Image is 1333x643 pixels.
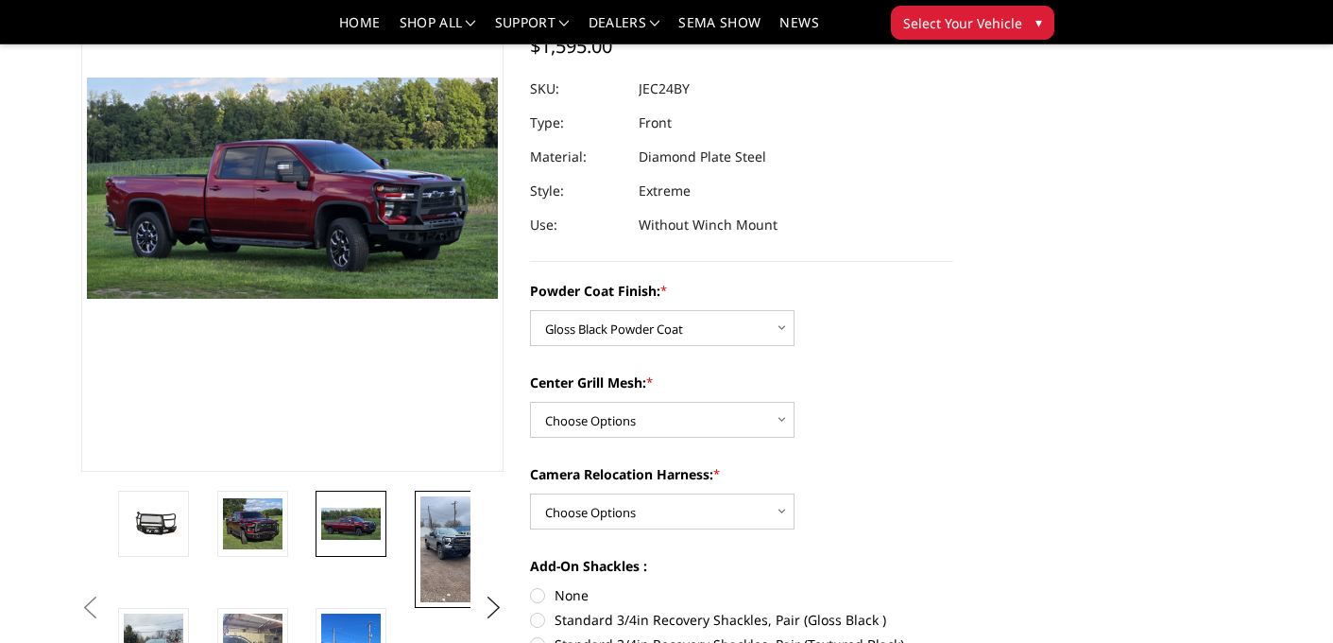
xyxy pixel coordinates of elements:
[530,373,953,392] label: Center Grill Mesh:
[530,610,953,630] label: Standard 3/4in Recovery Shackles, Pair (Gloss Black )
[1035,12,1042,32] span: ▾
[321,508,381,540] img: 2024-2025 Chevrolet 2500-3500 - FT Series - Extreme Front Bumper
[639,174,691,208] dd: Extreme
[530,281,953,301] label: Powder Coat Finish:
[639,106,672,140] dd: Front
[589,16,660,43] a: Dealers
[530,33,612,59] span: $1,595.00
[891,6,1054,40] button: Select Your Vehicle
[530,140,624,174] dt: Material:
[400,16,476,43] a: shop all
[639,208,778,242] dd: Without Winch Mount
[530,585,953,605] label: None
[420,496,480,602] img: 2024-2025 Chevrolet 2500-3500 - FT Series - Extreme Front Bumper
[339,16,380,43] a: Home
[639,72,690,106] dd: JEC24BY
[530,72,624,106] dt: SKU:
[223,498,282,549] img: 2024-2025 Chevrolet 2500-3500 - FT Series - Extreme Front Bumper
[495,16,570,43] a: Support
[530,106,624,140] dt: Type:
[480,594,508,622] button: Next
[530,556,953,576] label: Add-On Shackles :
[77,594,105,622] button: Previous
[530,208,624,242] dt: Use:
[678,16,760,43] a: SEMA Show
[779,16,818,43] a: News
[530,464,953,484] label: Camera Relocation Harness:
[124,510,183,537] img: 2024-2025 Chevrolet 2500-3500 - FT Series - Extreme Front Bumper
[903,13,1022,33] span: Select Your Vehicle
[530,174,624,208] dt: Style:
[639,140,766,174] dd: Diamond Plate Steel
